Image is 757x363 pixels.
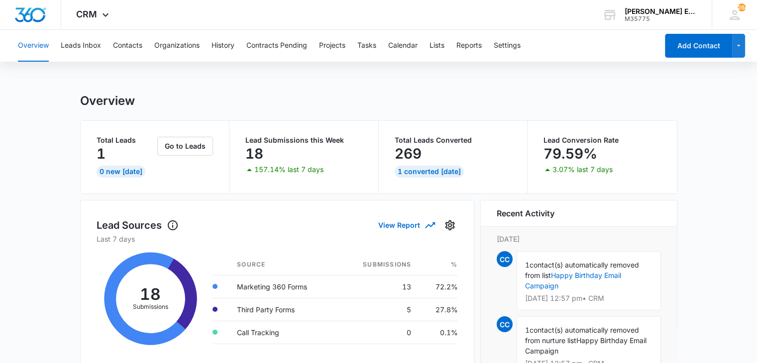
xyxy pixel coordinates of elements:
[625,15,697,22] div: account id
[525,261,639,279] span: contact(s) automatically removed from list
[552,166,613,173] p: 3.07% last 7 days
[338,321,419,344] td: 0
[738,3,746,11] div: notifications count
[338,275,419,298] td: 13
[395,137,512,144] p: Total Leads Converted
[97,146,106,162] p: 1
[525,261,530,269] span: 1
[388,30,418,62] button: Calendar
[497,316,513,332] span: CC
[357,30,376,62] button: Tasks
[497,234,661,244] p: [DATE]
[157,137,213,156] button: Go to Leads
[319,30,345,62] button: Projects
[738,3,746,11] span: 264
[157,142,213,150] a: Go to Leads
[395,146,422,162] p: 269
[419,254,457,275] th: %
[229,321,338,344] td: Call Tracking
[525,295,652,302] p: [DATE] 12:57 pm • CRM
[494,30,521,62] button: Settings
[625,7,697,15] div: account name
[97,218,179,233] h1: Lead Sources
[76,9,97,19] span: CRM
[229,298,338,321] td: Third Party Forms
[338,298,419,321] td: 5
[456,30,482,62] button: Reports
[80,93,135,108] h1: Overview
[113,30,142,62] button: Contacts
[154,30,200,62] button: Organizations
[378,216,434,234] button: View Report
[665,34,732,58] button: Add Contact
[525,326,530,334] span: 1
[525,326,639,345] span: contact(s) automatically removed from nurture list
[525,271,621,290] a: Happy Birthday Email Campaign
[97,166,145,178] div: 0 New [DATE]
[97,234,458,244] p: Last 7 days
[525,336,647,355] span: Happy Birthday Email Campaign
[245,146,263,162] p: 18
[419,275,457,298] td: 72.2%
[497,207,554,219] h6: Recent Activity
[61,30,101,62] button: Leads Inbox
[229,275,338,298] td: Marketing 360 Forms
[254,166,324,173] p: 157.14% last 7 days
[543,146,597,162] p: 79.59%
[395,166,464,178] div: 1 Converted [DATE]
[97,137,156,144] p: Total Leads
[229,254,338,275] th: Source
[419,298,457,321] td: 27.8%
[430,30,444,62] button: Lists
[419,321,457,344] td: 0.1%
[245,137,362,144] p: Lead Submissions this Week
[497,251,513,267] span: CC
[246,30,307,62] button: Contracts Pending
[18,30,49,62] button: Overview
[338,254,419,275] th: Submissions
[212,30,234,62] button: History
[543,137,661,144] p: Lead Conversion Rate
[442,217,458,233] button: Settings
